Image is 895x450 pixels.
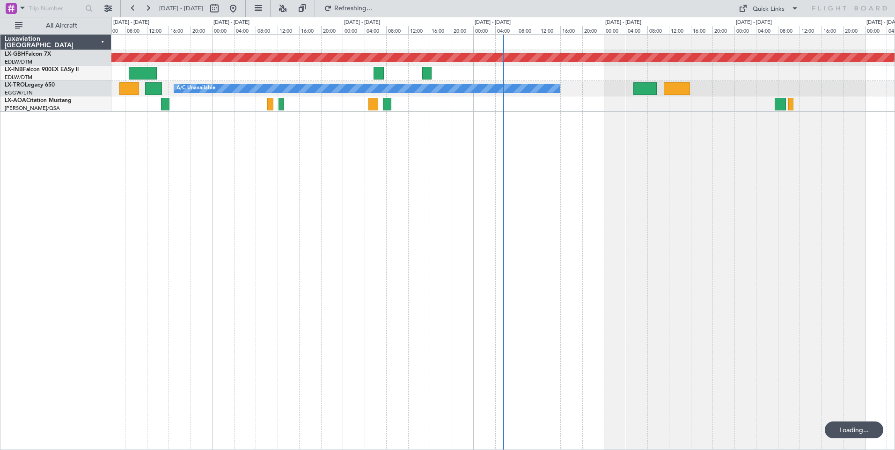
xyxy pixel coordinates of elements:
span: [DATE] - [DATE] [159,4,203,13]
a: EDLW/DTM [5,58,32,65]
a: EGGW/LTN [5,89,33,96]
a: LX-GBHFalcon 7X [5,51,51,57]
div: 20:00 [843,26,865,34]
div: Loading... [825,421,883,438]
div: A/C Unavailable [176,81,215,95]
button: Refreshing... [320,1,376,16]
div: [DATE] - [DATE] [605,19,641,27]
div: 12:00 [800,26,821,34]
div: 08:00 [256,26,277,34]
div: 00:00 [865,26,887,34]
div: 16:00 [691,26,712,34]
div: 16:00 [560,26,582,34]
div: 20:00 [452,26,473,34]
div: 16:00 [430,26,451,34]
span: All Aircraft [24,22,99,29]
span: LX-INB [5,67,23,73]
input: Trip Number [29,1,82,15]
a: [PERSON_NAME]/QSA [5,105,60,112]
div: 00:00 [212,26,234,34]
a: LX-TROLegacy 650 [5,82,55,88]
div: 04:00 [103,26,125,34]
span: Refreshing... [334,5,373,12]
div: 20:00 [582,26,604,34]
div: 04:00 [626,26,647,34]
div: 12:00 [147,26,169,34]
div: Quick Links [753,5,785,14]
div: 20:00 [321,26,343,34]
div: 16:00 [822,26,843,34]
div: [DATE] - [DATE] [113,19,149,27]
div: 08:00 [125,26,147,34]
div: 20:00 [712,26,734,34]
div: 12:00 [669,26,690,34]
span: LX-GBH [5,51,25,57]
button: All Aircraft [10,18,102,33]
div: [DATE] - [DATE] [213,19,249,27]
a: EDLW/DTM [5,74,32,81]
div: [DATE] - [DATE] [475,19,511,27]
div: 16:00 [299,26,321,34]
div: 00:00 [734,26,756,34]
div: 04:00 [234,26,256,34]
div: [DATE] - [DATE] [344,19,380,27]
span: LX-AOA [5,98,26,103]
div: 04:00 [756,26,778,34]
div: 08:00 [517,26,538,34]
div: 04:00 [495,26,517,34]
div: 04:00 [365,26,386,34]
div: 08:00 [386,26,408,34]
div: 00:00 [604,26,625,34]
button: Quick Links [734,1,803,16]
div: 00:00 [473,26,495,34]
div: 16:00 [169,26,190,34]
div: 12:00 [278,26,299,34]
div: 08:00 [647,26,669,34]
div: 20:00 [191,26,212,34]
a: LX-AOACitation Mustang [5,98,72,103]
div: 12:00 [539,26,560,34]
a: LX-INBFalcon 900EX EASy II [5,67,79,73]
div: [DATE] - [DATE] [736,19,772,27]
div: 08:00 [778,26,800,34]
div: 00:00 [343,26,364,34]
div: 12:00 [408,26,430,34]
span: LX-TRO [5,82,25,88]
